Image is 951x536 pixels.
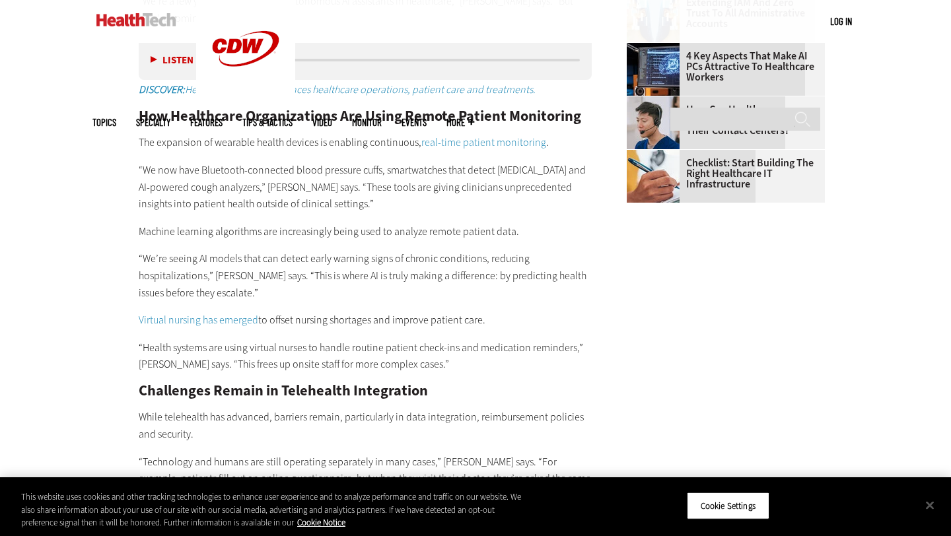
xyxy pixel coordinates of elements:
[915,490,944,519] button: Close
[297,517,345,528] a: More information about your privacy
[139,312,592,329] p: to offset nursing shortages and improve patient care.
[190,117,223,127] a: Features
[830,15,852,27] a: Log in
[139,384,592,398] h2: Challenges Remain in Telehealth Integration
[21,490,523,529] div: This website uses cookies and other tracking technologies to enhance user experience and to analy...
[242,117,293,127] a: Tips & Tactics
[139,223,592,240] p: Machine learning algorithms are increasingly being used to analyze remote patient data.
[446,117,474,127] span: More
[402,117,427,127] a: Events
[627,96,686,107] a: Healthcare contact center
[830,15,852,28] div: User menu
[196,87,295,101] a: CDW
[96,13,176,26] img: Home
[627,150,680,203] img: Person with a clipboard checking a list
[627,96,680,149] img: Healthcare contact center
[139,250,592,301] p: “We’re seeing AI models that can detect early warning signs of chronic conditions, reducing hospi...
[627,158,817,189] a: Checklist: Start Building the Right Healthcare IT Infrastructure
[627,150,686,160] a: Person with a clipboard checking a list
[352,117,382,127] a: MonITor
[139,313,258,327] a: Virtual nursing has emerged
[139,162,592,213] p: “We now have Bluetooth-connected blood pressure cuffs, smartwatches that detect [MEDICAL_DATA] an...
[136,117,170,127] span: Specialty
[687,492,769,519] button: Cookie Settings
[139,453,592,504] p: “Technology and humans are still operating separately in many cases,” [PERSON_NAME] says. “For ex...
[139,339,592,373] p: “Health systems are using virtual nurses to handle routine patient check-ins and medication remin...
[92,117,116,127] span: Topics
[312,117,332,127] a: Video
[139,409,592,442] p: While telehealth has advanced, barriers remain, particularly in data integration, reimbursement p...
